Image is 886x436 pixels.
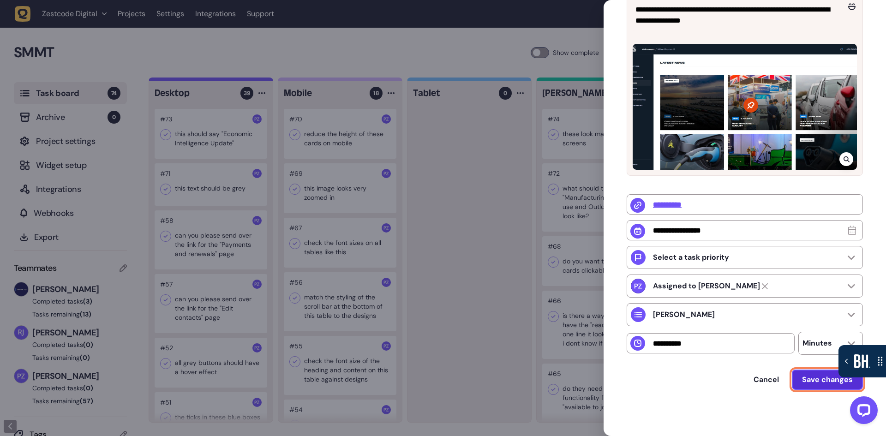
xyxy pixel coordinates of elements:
p: [PERSON_NAME] [653,310,715,319]
p: Minutes [802,339,832,348]
span: Cancel [754,376,779,383]
span: Save changes [802,376,853,383]
strong: Paris Zisis [653,281,760,291]
p: Select a task priority [653,253,729,262]
button: Cancel [744,370,788,389]
button: Save changes [792,370,863,390]
iframe: LiveChat chat widget [843,393,881,431]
